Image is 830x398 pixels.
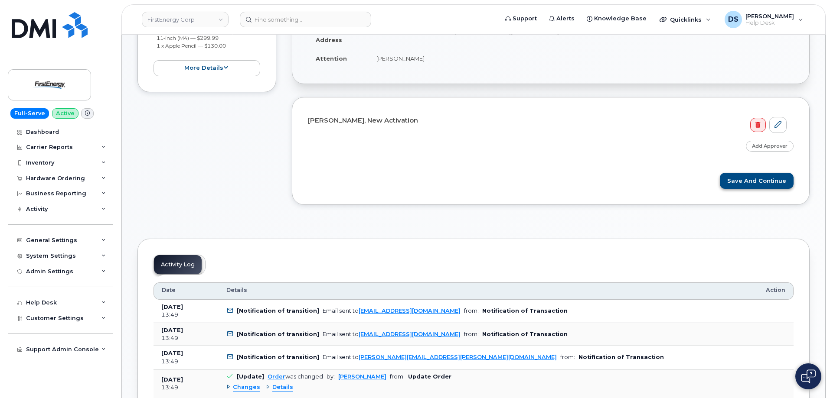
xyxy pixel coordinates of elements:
span: DS [728,14,739,25]
strong: Attention [316,55,347,62]
a: Support [499,10,543,27]
span: Details [226,286,247,294]
b: [Update] [237,373,264,380]
span: [PERSON_NAME] [745,13,794,19]
a: [EMAIL_ADDRESS][DOMAIN_NAME] [359,331,461,337]
span: Help Desk [745,19,794,26]
div: 13:49 [161,384,211,392]
a: FirstEnergy Corp [142,12,229,27]
div: Email sent to [323,307,461,314]
div: Email sent to [323,331,461,337]
div: was changed [268,373,323,380]
h4: [PERSON_NAME], New Activation [308,117,787,124]
a: Add Approver [746,141,794,152]
span: from: [464,307,479,314]
span: Date [162,286,176,294]
div: 13:49 [161,311,211,319]
a: Alerts [543,10,581,27]
input: Find something... [240,12,371,27]
a: [PERSON_NAME][EMAIL_ADDRESS][PERSON_NAME][DOMAIN_NAME] [359,354,557,360]
div: Quicklinks [654,11,717,28]
a: Knowledge Base [581,10,653,27]
td: [PERSON_NAME] [369,49,794,68]
span: Support [513,14,537,23]
span: Alerts [556,14,575,23]
b: [Notification of transition] [237,307,319,314]
div: Email sent to [323,354,557,360]
span: from: [464,331,479,337]
b: Notification of Transaction [578,354,664,360]
small: 1 x Apple - Magic Keyboard for iPad Pro 11‑inch (M4) — $299.99 [157,26,256,41]
b: [DATE] [161,350,183,356]
span: from: [390,373,405,380]
b: [Notification of transition] [237,331,319,337]
button: more details [154,60,260,76]
b: Notification of Transaction [482,307,568,314]
div: Darryl Smith [719,11,809,28]
b: Update Order [408,373,451,380]
span: Details [272,383,293,392]
small: 1 x Apple Pencil — $130.00 [157,42,226,49]
b: [DATE] [161,304,183,310]
span: Changes [233,383,260,392]
a: Order [268,373,285,380]
a: [EMAIL_ADDRESS][DOMAIN_NAME] [359,307,461,314]
b: [Notification of transition] [237,354,319,360]
td: A-FEHQ-A2-WS-OFC #202 [STREET_ADDRESS][PERSON_NAME] [369,22,794,49]
span: Knowledge Base [594,14,647,23]
a: [PERSON_NAME] [338,373,386,380]
span: by: [327,373,335,380]
div: 13:49 [161,334,211,342]
strong: Shipping Address [316,28,344,43]
b: [DATE] [161,376,183,383]
span: from: [560,354,575,360]
b: Notification of Transaction [482,331,568,337]
div: 13:49 [161,358,211,366]
b: [DATE] [161,327,183,333]
button: Save and Continue [720,173,794,189]
span: Quicklinks [670,16,702,23]
img: Open chat [801,369,816,383]
th: Action [758,282,794,300]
